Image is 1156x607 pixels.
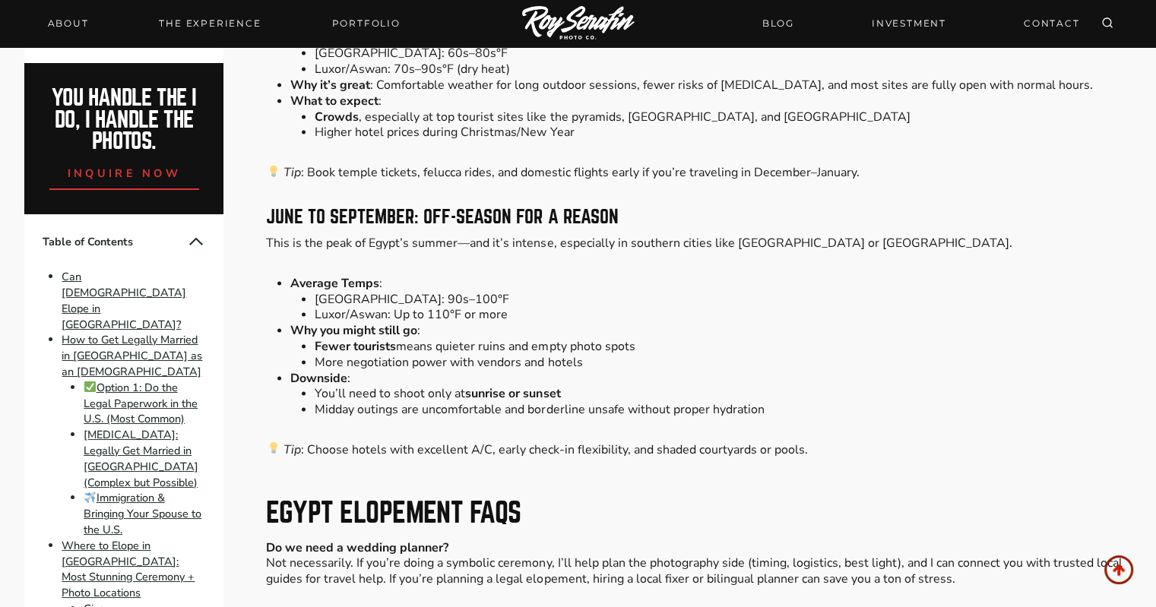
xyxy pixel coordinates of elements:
[150,13,270,34] a: THE EXPERIENCE
[863,10,955,36] a: INVESTMENT
[290,323,1131,370] li: :
[62,332,202,379] a: How to Get Legally Married in [GEOGRAPHIC_DATA] as an [DEMOGRAPHIC_DATA]
[1104,555,1133,584] a: Scroll to top
[1097,13,1118,34] button: View Search Form
[315,402,1131,418] li: Midday outings are uncomfortable and borderline unsafe without proper hydration
[290,77,1131,93] li: : Comfortable weather for long outdoor sessions, fewer risks of [MEDICAL_DATA], and most sites ar...
[84,379,198,426] a: Option 1: Do the Legal Paperwork in the U.S. (Most Common)
[315,386,1131,402] li: You’ll need to shoot only at
[268,166,280,178] img: 💡
[315,339,1131,355] li: means quieter ruins and empty photo spots
[1015,10,1089,36] a: CONTACT
[84,492,95,502] img: ✈️
[315,355,1131,371] li: More negotiation power with vendors and hotels
[315,109,359,125] strong: Crowds
[62,537,195,599] a: Where to Elope in [GEOGRAPHIC_DATA]: Most Stunning Ceremony + Photo Locations
[49,152,200,189] a: inquire now
[68,165,182,180] span: inquire now
[315,338,396,355] strong: Fewer tourists
[283,441,301,458] em: Tip
[522,6,635,42] img: Logo of Roy Serafin Photo Co., featuring stylized text in white on a light background, representi...
[290,371,1131,418] li: :
[84,381,95,391] img: ✅
[62,268,186,330] a: Can [DEMOGRAPHIC_DATA] Elope in [GEOGRAPHIC_DATA]?
[315,125,1131,141] li: Higher hotel prices during Christmas/New Year
[315,109,1131,125] li: , especially at top tourist sites like the pyramids, [GEOGRAPHIC_DATA], and [GEOGRAPHIC_DATA]
[290,370,347,387] strong: Downside
[43,233,187,249] span: Table of Contents
[290,93,1131,141] li: :
[187,232,205,250] button: Collapse Table of Contents
[753,10,1089,36] nav: Secondary Navigation
[84,426,198,488] a: [MEDICAL_DATA]: Legally Get Married in [GEOGRAPHIC_DATA] (Complex but Possible)
[315,307,1131,323] li: Luxor/Aswan: Up to 110°F or more
[266,442,1131,458] p: : Choose hotels with excellent A/C, early check-in flexibility, and shaded courtyards or pools.
[268,442,280,454] img: 💡
[39,13,410,34] nav: Primary Navigation
[290,322,417,339] strong: Why you might still go
[39,13,98,34] a: About
[315,292,1131,308] li: [GEOGRAPHIC_DATA]: 90s–100°F
[266,499,1131,526] h2: Egypt Elopement FAQs
[753,10,803,36] a: BLOG
[266,208,1131,226] h3: June to September: Off-Season for a Reason
[290,30,1131,77] li: :
[465,385,560,402] strong: sunrise or sunset
[266,165,1131,181] p: : Book temple tickets, felucca rides, and domestic flights early if you’re traveling in December–...
[266,540,1131,587] p: Not necessarily. If you’re doing a symbolic ceremony, I’ll help plan the photography side (timing...
[322,13,409,34] a: Portfolio
[41,87,207,152] h2: You handle the i do, I handle the photos.
[283,164,301,181] em: Tip
[84,490,201,537] a: Immigration & Bringing Your Spouse to the U.S.
[290,275,379,292] strong: Average Temps
[266,539,448,556] strong: Do we need a wedding planner?
[266,236,1131,251] p: This is the peak of Egypt’s summer—and it’s intense, especially in southern cities like [GEOGRAPH...
[315,62,1131,77] li: Luxor/Aswan: 70s–90s°F (dry heat)
[290,276,1131,323] li: :
[315,46,1131,62] li: [GEOGRAPHIC_DATA]: 60s–80s°F
[290,93,378,109] strong: What to expect
[290,77,370,93] strong: Why it’s great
